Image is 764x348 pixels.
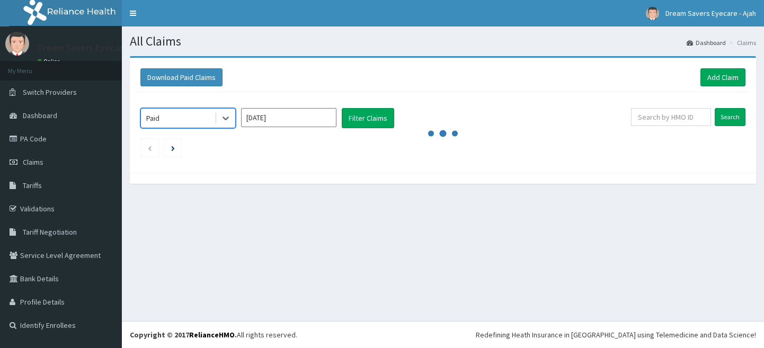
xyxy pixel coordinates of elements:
[130,330,237,340] strong: Copyright © 2017 .
[147,143,152,153] a: Previous page
[122,321,764,348] footer: All rights reserved.
[700,68,745,86] a: Add Claim
[23,111,57,120] span: Dashboard
[37,43,153,52] p: Dream Savers Eyecare - Ajah
[5,32,29,56] img: User Image
[687,38,726,47] a: Dashboard
[189,330,235,340] a: RelianceHMO
[23,227,77,237] span: Tariff Negotiation
[476,329,756,340] div: Redefining Heath Insurance in [GEOGRAPHIC_DATA] using Telemedicine and Data Science!
[146,113,159,123] div: Paid
[171,143,175,153] a: Next page
[727,38,756,47] li: Claims
[631,108,711,126] input: Search by HMO ID
[241,108,336,127] input: Select Month and Year
[646,7,659,20] img: User Image
[140,68,223,86] button: Download Paid Claims
[665,8,756,18] span: Dream Savers Eyecare - Ajah
[37,58,63,65] a: Online
[23,181,42,190] span: Tariffs
[715,108,745,126] input: Search
[130,34,756,48] h1: All Claims
[427,118,459,149] svg: audio-loading
[23,157,43,167] span: Claims
[23,87,77,97] span: Switch Providers
[342,108,394,128] button: Filter Claims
